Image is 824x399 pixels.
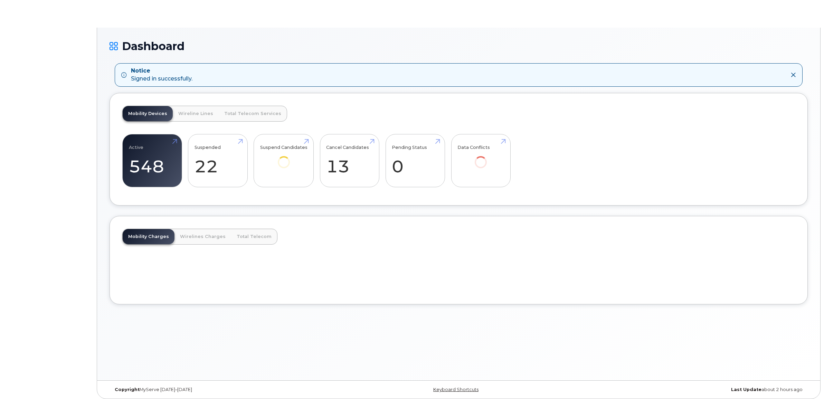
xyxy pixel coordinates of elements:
[110,40,808,52] h1: Dashboard
[219,106,287,121] a: Total Telecom Services
[131,67,192,75] strong: Notice
[123,229,174,244] a: Mobility Charges
[129,138,176,183] a: Active 548
[115,387,140,392] strong: Copyright
[392,138,438,183] a: Pending Status 0
[433,387,479,392] a: Keyboard Shortcuts
[195,138,241,183] a: Suspended 22
[731,387,761,392] strong: Last Update
[174,229,231,244] a: Wirelines Charges
[131,67,192,83] div: Signed in successfully.
[260,138,307,178] a: Suspend Candidates
[575,387,808,392] div: about 2 hours ago
[123,106,173,121] a: Mobility Devices
[231,229,277,244] a: Total Telecom
[457,138,504,178] a: Data Conflicts
[173,106,219,121] a: Wireline Lines
[110,387,342,392] div: MyServe [DATE]–[DATE]
[326,138,373,183] a: Cancel Candidates 13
